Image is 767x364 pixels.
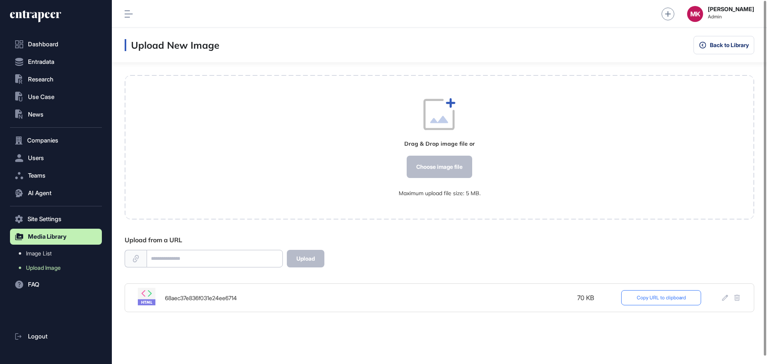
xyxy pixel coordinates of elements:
[404,140,475,147] div: Drag & Drop image file or
[28,76,54,83] span: Research
[28,172,46,179] span: Teams
[10,277,102,293] button: FAQ
[28,233,66,240] span: Media Library
[10,71,102,87] button: Research
[28,94,54,100] span: Use Case
[399,190,481,196] div: Maximum upload file size: 5 MB.
[10,168,102,184] button: Teams
[10,107,102,123] button: News
[10,328,102,344] a: Logout
[28,59,54,65] span: Entradata
[28,155,44,161] span: Users
[27,137,58,144] span: Companies
[621,290,701,305] button: Copy URL to clipboard
[28,190,52,196] span: AI Agent
[28,333,48,340] span: Logout
[10,54,102,70] button: Entradata
[708,14,754,20] span: Admin
[708,6,754,12] strong: [PERSON_NAME]
[28,111,44,118] span: News
[14,246,102,261] a: Image List
[577,293,617,303] div: 70 KB
[10,229,102,245] button: Media Library
[10,211,102,227] button: Site Settings
[10,150,102,166] button: Users
[10,133,102,148] button: Companies
[10,89,102,105] button: Use Case
[10,185,102,201] button: AI Agent
[687,6,703,22] button: MK
[28,216,62,222] span: Site Settings
[28,281,39,288] span: FAQ
[125,235,324,244] div: Upload from a URL
[165,294,573,302] div: 68aec37e836f031e24ee6714
[26,265,61,271] span: Upload Image
[693,36,754,54] a: Back to Library
[26,250,52,257] span: Image List
[125,39,219,51] h3: Upload New Image
[28,41,58,47] span: Dashboard
[14,261,102,275] a: Upload Image
[287,250,324,267] button: Upload
[407,156,472,178] div: Choose image file
[10,36,102,52] a: Dashboard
